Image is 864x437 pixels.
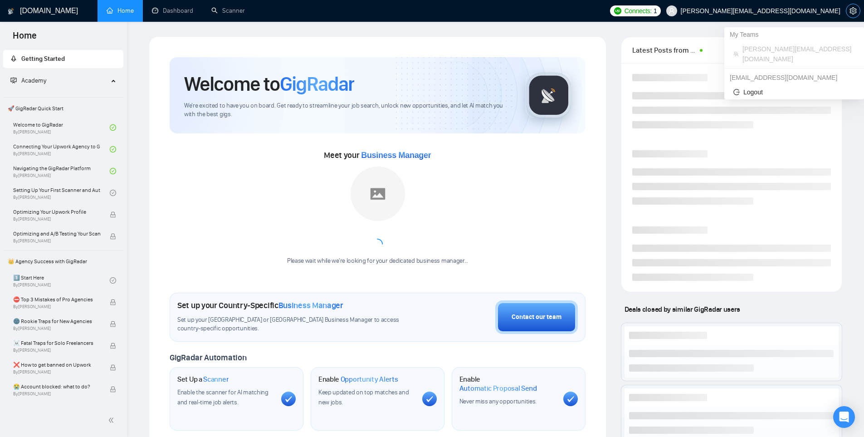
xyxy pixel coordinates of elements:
[459,384,537,393] span: Automatic Proposal Send
[632,44,697,56] span: Latest Posts from the GigRadar Community
[621,301,744,317] span: Deals closed by similar GigRadar users
[351,167,405,221] img: placeholder.png
[13,270,110,290] a: 1️⃣ Start HereBy[PERSON_NAME]
[4,99,122,118] span: 🚀 GigRadar Quick Start
[152,7,193,15] a: dashboardDashboard
[4,252,122,270] span: 👑 Agency Success with GigRadar
[278,300,343,310] span: Business Manager
[13,391,100,397] span: By [PERSON_NAME]
[318,375,398,384] h1: Enable
[110,146,116,152] span: check-circle
[13,304,100,309] span: By [PERSON_NAME]
[13,295,100,304] span: ⛔ Top 3 Mistakes of Pro Agencies
[495,300,578,334] button: Contact our team
[614,7,621,15] img: upwork-logo.png
[13,207,100,216] span: Optimizing Your Upwork Profile
[184,102,511,119] span: We're excited to have you on board. Get ready to streamline your job search, unlock new opportuni...
[733,51,739,57] span: team
[10,77,17,83] span: fund-projection-screen
[21,55,65,63] span: Getting Started
[110,364,116,371] span: lock
[13,360,100,369] span: ❌ How to get banned on Upwork
[110,321,116,327] span: lock
[110,299,116,305] span: lock
[177,316,418,333] span: Set up your [GEOGRAPHIC_DATA] or [GEOGRAPHIC_DATA] Business Manager to access country-specific op...
[341,375,398,384] span: Opportunity Alerts
[110,277,116,284] span: check-circle
[13,317,100,326] span: 🌚 Rookie Traps for New Agencies
[13,348,100,353] span: By [PERSON_NAME]
[110,386,116,393] span: lock
[459,398,537,405] span: Never miss any opportunities.
[177,388,268,406] span: Enable the scanner for AI matching and real-time job alerts.
[110,343,116,349] span: lock
[13,161,110,181] a: Navigating the GigRadar PlatformBy[PERSON_NAME]
[846,4,860,18] button: setting
[13,183,110,203] a: Setting Up Your First Scanner and Auto-BidderBy[PERSON_NAME]
[846,7,860,15] a: setting
[110,190,116,196] span: check-circle
[361,151,431,160] span: Business Manager
[13,339,100,348] span: ☠️ Fatal Traps for Solo Freelancers
[13,382,100,391] span: 😭 Account blocked: what to do?
[13,118,110,137] a: Welcome to GigRadarBy[PERSON_NAME]
[280,72,354,96] span: GigRadar
[8,4,14,19] img: logo
[170,353,246,363] span: GigRadar Automation
[724,70,864,85] div: yaroslavpelekhach@gmail.com
[5,29,44,48] span: Home
[10,55,17,62] span: rocket
[21,77,46,84] span: Academy
[512,312,561,322] div: Contact our team
[13,139,110,159] a: Connecting Your Upwork Agency to GigRadarBy[PERSON_NAME]
[846,7,860,15] span: setting
[10,77,46,84] span: Academy
[211,7,245,15] a: searchScanner
[203,375,229,384] span: Scanner
[669,8,675,14] span: user
[184,72,354,96] h1: Welcome to
[724,27,864,42] div: My Teams
[733,89,740,95] span: logout
[110,233,116,240] span: lock
[177,300,343,310] h1: Set up your Country-Specific
[177,375,229,384] h1: Set Up a
[13,369,100,375] span: By [PERSON_NAME]
[282,257,473,265] div: Please wait while we're looking for your dedicated business manager...
[324,150,431,160] span: Meet your
[13,238,100,244] span: By [PERSON_NAME]
[733,87,855,97] span: Logout
[459,375,556,393] h1: Enable
[742,44,855,64] span: [PERSON_NAME][EMAIL_ADDRESS][DOMAIN_NAME]
[13,326,100,331] span: By [PERSON_NAME]
[108,416,117,425] span: double-left
[833,406,855,428] div: Open Intercom Messenger
[110,168,116,174] span: check-circle
[107,7,134,15] a: homeHome
[13,229,100,238] span: Optimizing and A/B Testing Your Scanner for Better Results
[13,216,100,222] span: By [PERSON_NAME]
[110,211,116,218] span: lock
[654,6,657,16] span: 1
[625,6,652,16] span: Connects:
[318,388,409,406] span: Keep updated on top matches and new jobs.
[110,124,116,131] span: check-circle
[3,50,123,68] li: Getting Started
[526,73,571,118] img: gigradar-logo.png
[371,238,384,250] span: loading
